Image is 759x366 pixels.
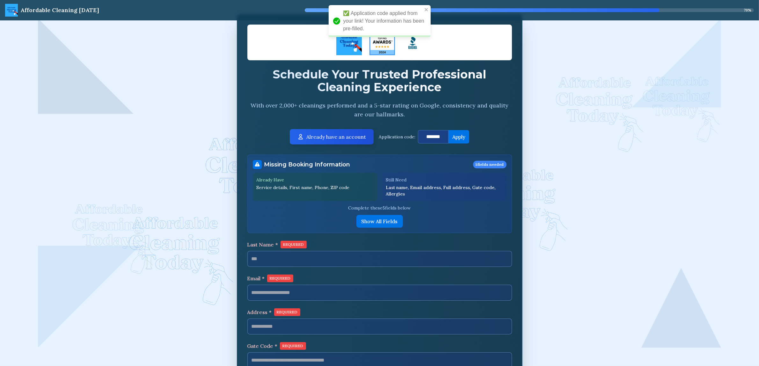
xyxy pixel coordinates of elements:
[257,184,373,191] p: Service details, First name, Phone, ZIP code
[369,30,395,55] img: Four Seasons Cleaning
[386,177,503,183] p: Still Need
[290,129,374,144] button: Already have an account
[449,130,469,143] button: Apply
[356,215,403,228] button: Show All Fields
[329,5,431,37] div: ✅ Application code applied from your link! Your information has been pre-filled.
[247,308,512,316] label: Address *
[247,101,512,119] p: With over 2,000+ cleanings performed and a 5-star rating on Google, consistency and quality are o...
[386,184,503,197] p: Last name, Email address, Full address, Gate code, Allergies
[247,68,512,93] h2: Schedule Your Trusted Professional Cleaning Experience
[247,342,512,350] label: Gate Code *
[267,274,293,282] span: REQUIRED
[379,134,415,140] p: Application code:
[336,30,362,55] img: ACT Logo
[257,177,373,183] p: Already Have
[5,4,18,17] img: ACT Logo
[400,30,426,55] img: Logo Square
[473,161,507,168] span: 5 fields needed
[20,6,99,15] div: Affordable Cleaning [DATE]
[253,205,507,211] p: Complete these 5 fields below
[247,274,512,282] label: Email *
[424,7,429,12] button: close
[274,308,300,316] span: REQUIRED
[264,160,350,169] h3: Missing Booking Information
[247,241,512,248] label: Last Name *
[281,241,307,248] span: REQUIRED
[744,8,751,13] span: 79 %
[280,342,306,350] span: REQUIRED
